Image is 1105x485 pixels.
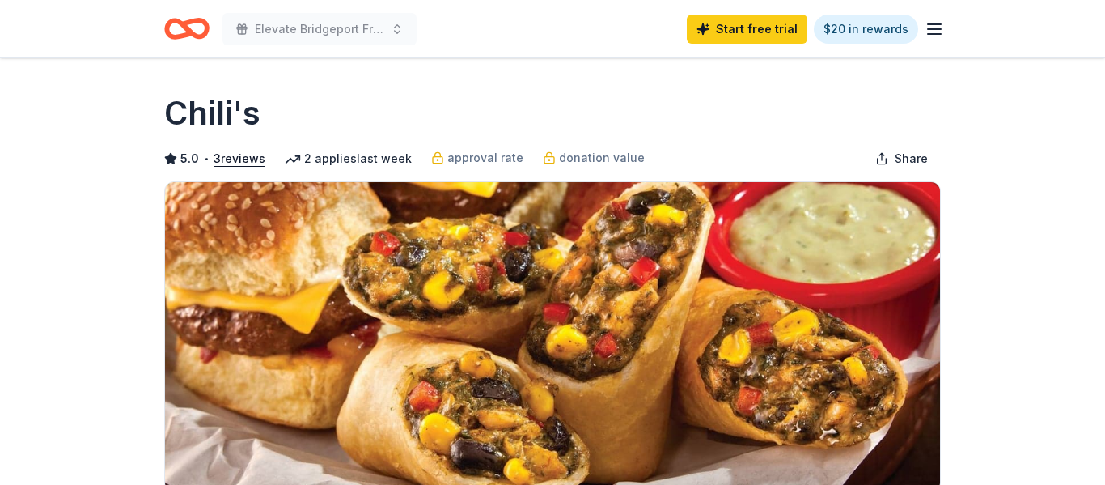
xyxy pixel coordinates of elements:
[559,148,645,168] span: donation value
[164,10,210,48] a: Home
[204,152,210,165] span: •
[862,143,941,175] button: Share
[895,149,928,168] span: Share
[447,148,523,168] span: approval rate
[814,15,918,44] a: $20 in rewards
[180,149,199,168] span: 5.0
[255,19,384,39] span: Elevate Bridgeport Friendsgiving 2025
[214,149,265,168] button: 3reviews
[285,149,412,168] div: 2 applies last week
[687,15,807,44] a: Start free trial
[431,148,523,168] a: approval rate
[164,91,260,136] h1: Chili's
[222,13,417,45] button: Elevate Bridgeport Friendsgiving 2025
[543,148,645,168] a: donation value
